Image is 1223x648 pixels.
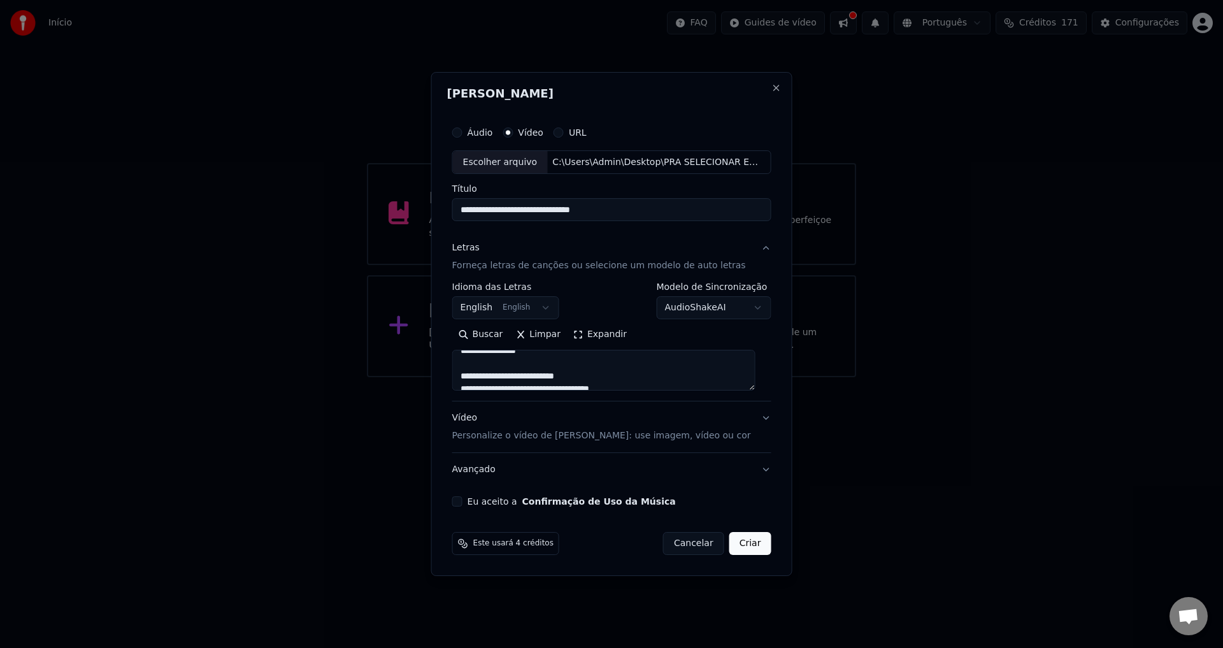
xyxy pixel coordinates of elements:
label: Modelo de Sincronização [656,283,771,292]
label: Título [452,185,771,194]
label: Idioma das Letras [452,283,559,292]
label: Vídeo [518,128,543,137]
div: LetrasForneça letras de canções ou selecione um modelo de auto letras [452,283,771,401]
button: Criar [729,532,771,555]
button: VídeoPersonalize o vídeo de [PERSON_NAME]: use imagem, vídeo ou cor [452,402,771,453]
label: URL [569,128,587,137]
div: Vídeo [452,412,751,443]
div: Letras [452,242,480,255]
button: Limpar [509,325,567,345]
p: Forneça letras de canções ou selecione um modelo de auto letras [452,260,746,273]
div: Escolher arquivo [453,151,548,174]
p: Personalize o vídeo de [PERSON_NAME]: use imagem, vídeo ou cor [452,429,751,442]
label: Áudio [468,128,493,137]
button: Cancelar [663,532,724,555]
button: Buscar [452,325,510,345]
span: Este usará 4 créditos [473,538,554,549]
button: LetrasForneça letras de canções ou selecione um modelo de auto letras [452,232,771,283]
h2: [PERSON_NAME] [447,88,776,99]
label: Eu aceito a [468,497,676,506]
button: Expandir [567,325,633,345]
button: Avançado [452,453,771,486]
button: Eu aceito a [522,497,676,506]
div: C:\Users\Admin\Desktop\PRA SELECIONAR E FAZER\MULHER GELADA - Netto Brito Clipe Oficial.mp4 [547,156,764,169]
